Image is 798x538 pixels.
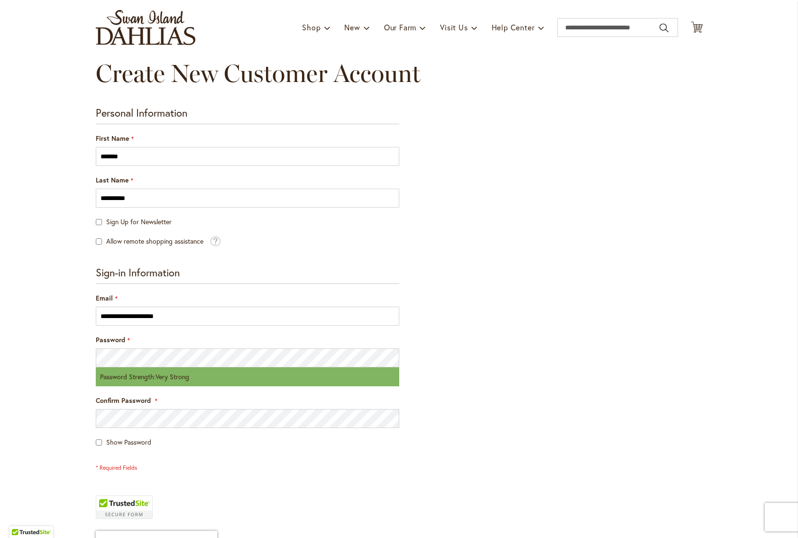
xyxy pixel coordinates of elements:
span: Personal Information [96,106,187,119]
span: Sign Up for Newsletter [106,217,172,226]
span: Our Farm [384,22,416,32]
iframe: Launch Accessibility Center [7,504,34,531]
span: Show Password [106,438,151,447]
span: Sign-in Information [96,265,180,279]
span: Last Name [96,175,128,184]
span: Password [96,335,125,344]
span: Very Strong [156,372,189,381]
span: New [344,22,360,32]
span: Shop [302,22,321,32]
div: Password Strength: [96,367,399,386]
span: Create New Customer Account [96,58,421,88]
span: Visit Us [440,22,468,32]
span: Help Center [492,22,535,32]
span: Allow remote shopping assistance [106,237,203,246]
span: First Name [96,134,129,143]
a: store logo [96,10,195,45]
span: Confirm Password [96,396,151,405]
span: Email [96,293,113,302]
div: TrustedSite Certified [96,495,153,519]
